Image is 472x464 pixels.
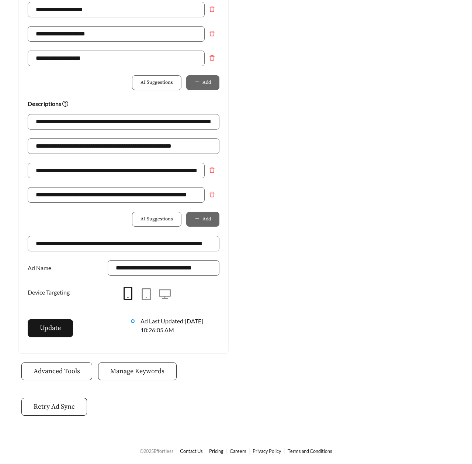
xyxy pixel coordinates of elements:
[119,285,137,303] button: mobile
[140,448,174,454] span: © 2025 Effortless
[121,287,135,300] span: mobile
[98,362,177,380] button: Manage Keywords
[205,163,219,178] button: Remove field
[253,448,281,454] a: Privacy Policy
[34,402,75,412] span: Retry Ad Sync
[205,187,219,202] button: Remove field
[132,75,181,90] button: AI Suggestions
[205,6,219,12] span: delete
[28,260,55,276] label: Ad Name
[186,75,219,90] button: plusAdd
[209,448,223,454] a: Pricing
[156,285,174,304] button: desktop
[40,323,61,333] span: Update
[205,31,219,37] span: delete
[28,236,219,251] input: Website
[137,285,156,304] button: tablet
[132,212,181,227] button: AI Suggestions
[140,288,152,300] span: tablet
[21,398,87,416] button: Retry Ad Sync
[21,362,92,380] button: Advanced Tools
[186,212,219,227] button: plusAdd
[205,2,219,17] button: Remove field
[28,285,73,300] label: Device Targeting
[159,288,171,300] span: desktop
[140,79,173,86] span: AI Suggestions
[205,192,219,197] span: delete
[288,448,332,454] a: Terms and Conditions
[205,51,219,65] button: Remove field
[140,317,219,334] div: Ad Last Updated: [DATE] 10:26:05 AM
[180,448,203,454] a: Contact Us
[62,101,68,107] span: question-circle
[108,260,219,276] input: Ad Name
[205,55,219,61] span: delete
[110,366,164,376] span: Manage Keywords
[28,100,68,107] strong: Descriptions
[34,366,80,376] span: Advanced Tools
[205,167,219,173] span: delete
[28,319,73,337] button: Update
[230,448,246,454] a: Careers
[205,26,219,41] button: Remove field
[140,216,173,223] span: AI Suggestions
